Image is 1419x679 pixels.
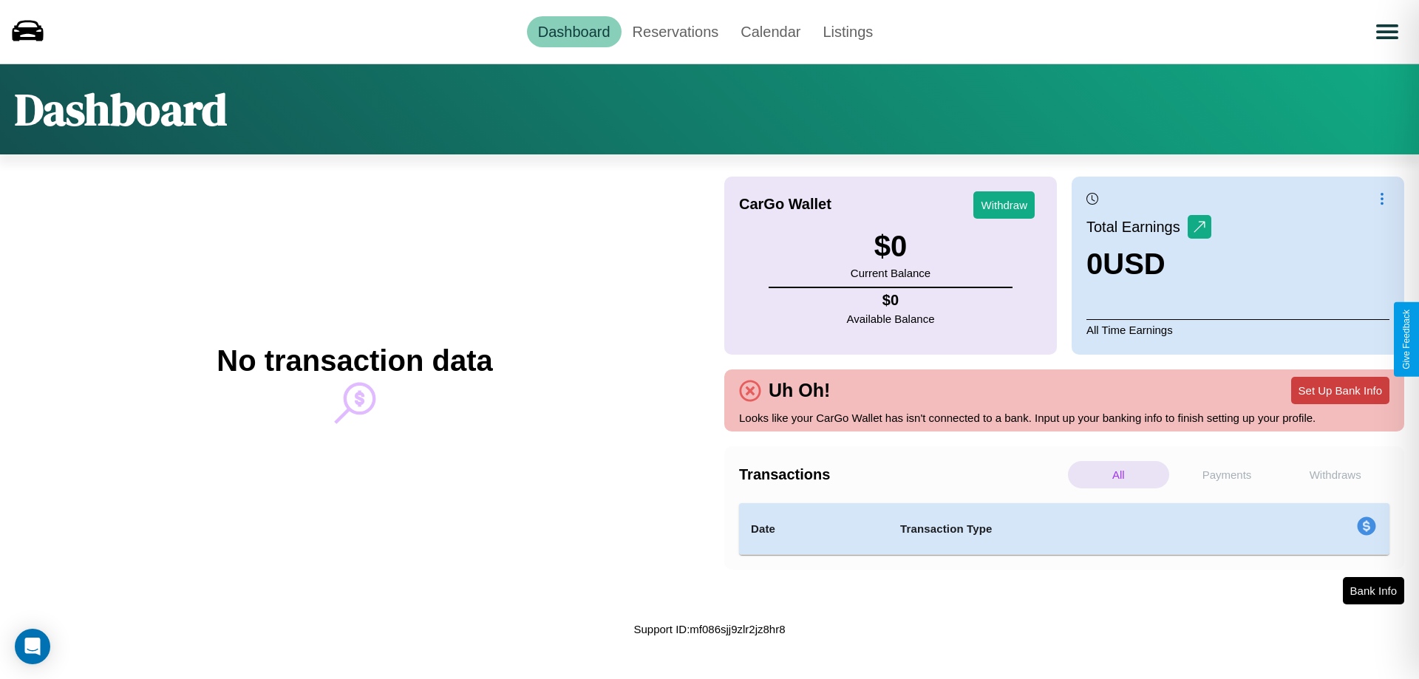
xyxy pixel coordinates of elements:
[739,466,1064,483] h4: Transactions
[1086,248,1211,281] h3: 0 USD
[1068,461,1169,488] p: All
[847,309,935,329] p: Available Balance
[1086,214,1188,240] p: Total Earnings
[1401,310,1412,369] div: Give Feedback
[1284,461,1386,488] p: Withdraws
[847,292,935,309] h4: $ 0
[761,380,837,401] h4: Uh Oh!
[1177,461,1278,488] p: Payments
[851,263,930,283] p: Current Balance
[973,191,1035,219] button: Withdraw
[527,16,622,47] a: Dashboard
[739,408,1389,428] p: Looks like your CarGo Wallet has isn't connected to a bank. Input up your banking info to finish ...
[900,520,1236,538] h4: Transaction Type
[15,629,50,664] div: Open Intercom Messenger
[739,503,1389,555] table: simple table
[15,79,227,140] h1: Dashboard
[1367,11,1408,52] button: Open menu
[1291,377,1389,404] button: Set Up Bank Info
[751,520,877,538] h4: Date
[811,16,884,47] a: Listings
[217,344,492,378] h2: No transaction data
[622,16,730,47] a: Reservations
[633,619,785,639] p: Support ID: mf086sjj9zlr2jz8hr8
[1343,577,1404,604] button: Bank Info
[729,16,811,47] a: Calendar
[739,196,831,213] h4: CarGo Wallet
[1086,319,1389,340] p: All Time Earnings
[851,230,930,263] h3: $ 0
